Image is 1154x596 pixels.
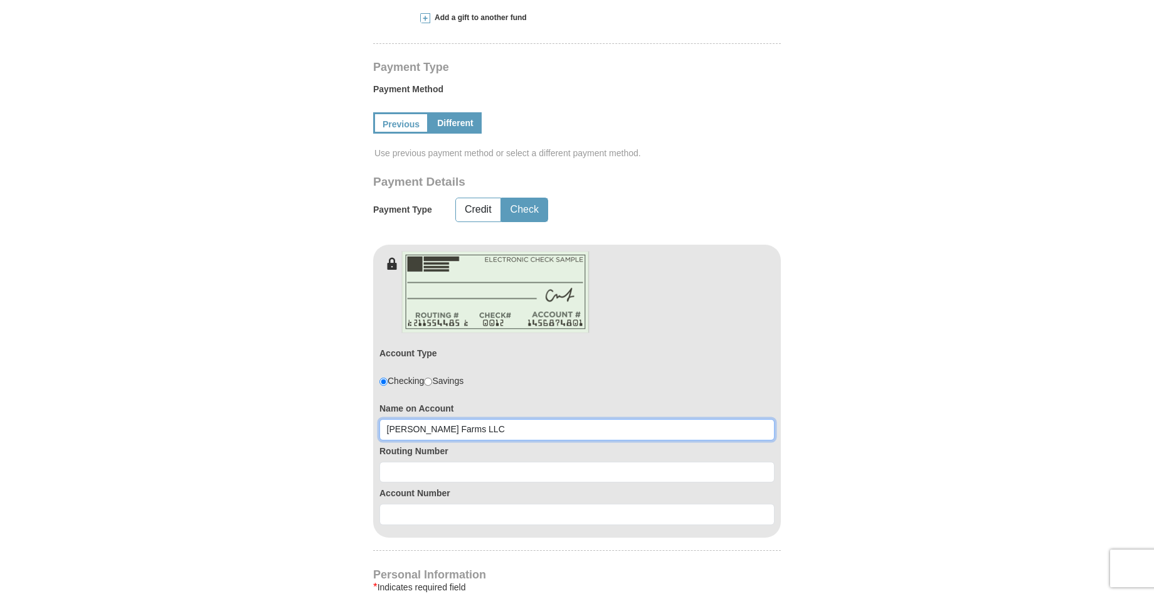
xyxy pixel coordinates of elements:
[373,112,429,134] a: Previous
[374,147,782,159] span: Use previous payment method or select a different payment method.
[379,487,775,499] label: Account Number
[379,347,437,359] label: Account Type
[373,205,432,215] h5: Payment Type
[373,62,781,72] h4: Payment Type
[373,570,781,580] h4: Personal Information
[379,402,775,415] label: Name on Account
[373,83,781,102] label: Payment Method
[379,445,775,457] label: Routing Number
[456,198,500,221] button: Credit
[373,175,693,189] h3: Payment Details
[430,13,527,23] span: Add a gift to another fund
[401,251,590,333] img: check-en.png
[502,198,548,221] button: Check
[379,375,463,387] div: Checking Savings
[429,112,482,134] a: Different
[373,580,781,595] div: Indicates required field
